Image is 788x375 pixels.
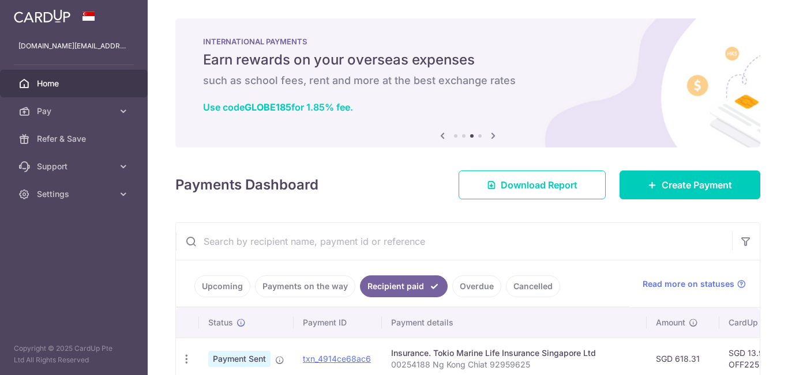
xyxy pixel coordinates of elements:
span: Home [37,78,113,89]
p: INTERNATIONAL PAYMENTS [203,37,733,46]
a: Use codeGLOBE185for 1.85% fee. [203,101,353,113]
span: Payment Sent [208,351,271,367]
a: Overdue [452,275,501,297]
a: Create Payment [620,171,760,199]
h6: such as school fees, rent and more at the best exchange rates [203,74,733,88]
img: CardUp [14,9,70,23]
b: GLOBE185 [245,101,291,113]
a: Read more on statuses [643,278,746,290]
th: Payment ID [294,308,382,338]
p: [DOMAIN_NAME][EMAIL_ADDRESS][DOMAIN_NAME] [18,40,129,52]
span: Pay [37,105,113,117]
a: Cancelled [506,275,560,297]
h5: Earn rewards on your overseas expenses [203,51,733,69]
a: Payments on the way [255,275,355,297]
span: Status [208,317,233,328]
span: Read more on statuses [643,278,734,290]
a: txn_4914ce68ac6 [303,354,371,363]
a: Download Report [459,171,606,199]
span: Download Report [501,178,577,192]
span: Refer & Save [37,133,113,145]
span: Create Payment [662,178,732,192]
p: 00254188 Ng Kong Chiat 92959625 [391,359,637,370]
div: Insurance. Tokio Marine Life Insurance Singapore Ltd [391,347,637,359]
a: Recipient paid [360,275,448,297]
span: Settings [37,188,113,200]
h4: Payments Dashboard [175,175,318,195]
span: Amount [656,317,685,328]
span: Support [37,161,113,172]
a: Upcoming [194,275,250,297]
img: International Payment Banner [175,18,760,147]
input: Search by recipient name, payment id or reference [176,223,732,260]
th: Payment details [382,308,647,338]
iframe: Opens a widget where you can find more information [714,340,776,369]
span: CardUp fee [729,317,772,328]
